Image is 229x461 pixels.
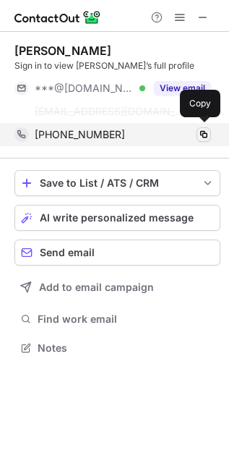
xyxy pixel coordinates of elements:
span: Find work email [38,313,215,326]
button: AI write personalized message [14,205,220,231]
button: Add to email campaign [14,274,220,300]
span: ***@[DOMAIN_NAME] [35,82,134,95]
span: [EMAIL_ADDRESS][DOMAIN_NAME] [35,105,185,118]
span: Notes [38,342,215,355]
button: Find work email [14,309,220,329]
div: Save to List / ATS / CRM [40,177,195,189]
button: Notes [14,338,220,358]
span: AI write personalized message [40,212,194,224]
button: save-profile-one-click [14,170,220,196]
button: Reveal Button [154,81,211,96]
div: Sign in to view [PERSON_NAME]’s full profile [14,59,220,72]
button: Send email [14,240,220,266]
div: [PERSON_NAME] [14,43,111,58]
span: Send email [40,247,95,258]
span: [PHONE_NUMBER] [35,128,125,141]
img: ContactOut v5.3.10 [14,9,101,26]
span: Add to email campaign [39,282,154,293]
